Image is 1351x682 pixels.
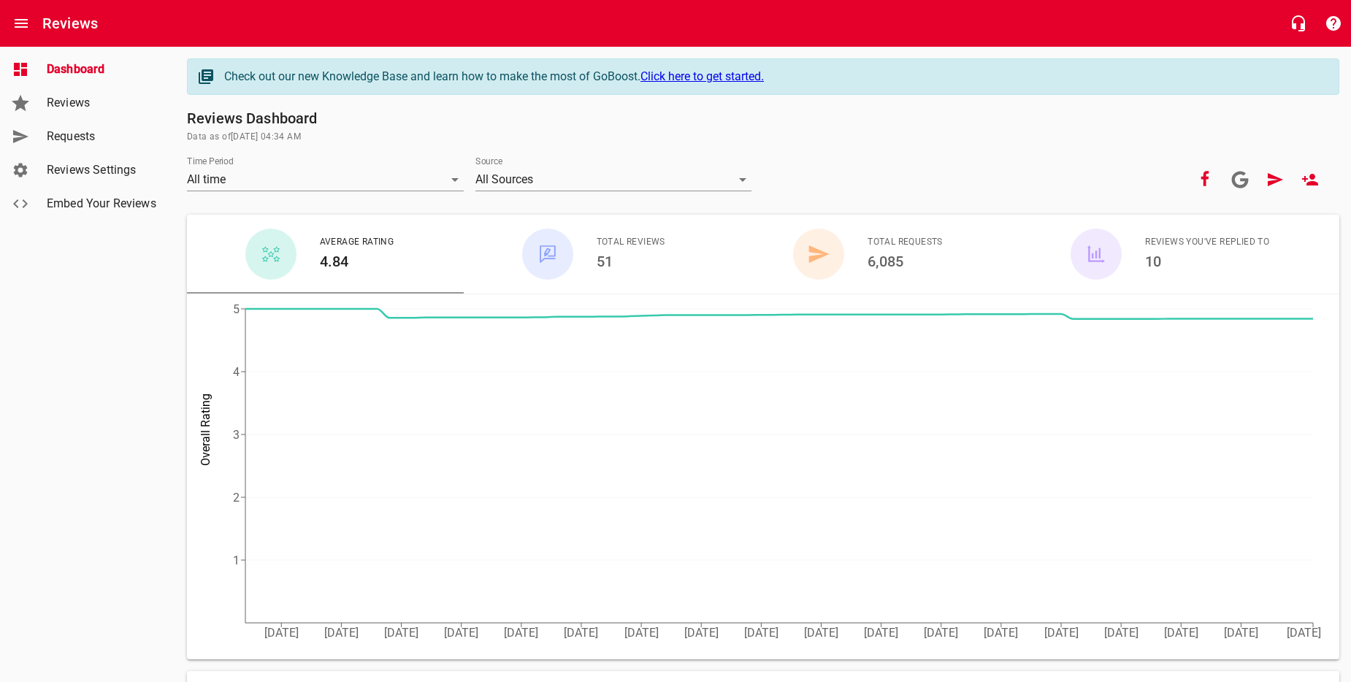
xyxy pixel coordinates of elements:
span: Data as of [DATE] 04:34 AM [187,130,1339,145]
tspan: [DATE] [864,626,898,640]
a: Click here to get started. [640,69,764,83]
h6: 6,085 [868,250,943,273]
span: Requests [47,128,158,145]
tspan: [DATE] [684,626,719,640]
label: Source [475,157,502,166]
span: Reviews You've Replied To [1145,235,1269,250]
tspan: 1 [233,553,240,567]
div: All Sources [475,168,752,191]
div: All time [187,168,464,191]
div: Check out our new Knowledge Base and learn how to make the most of GoBoost. [224,68,1324,85]
h6: Reviews Dashboard [187,107,1339,130]
tspan: [DATE] [324,626,359,640]
tspan: [DATE] [744,626,778,640]
tspan: [DATE] [504,626,538,640]
label: Time Period [187,157,234,166]
span: Total Requests [868,235,943,250]
tspan: 5 [233,302,240,316]
tspan: Overall Rating [199,394,213,466]
tspan: [DATE] [1224,626,1258,640]
span: Average Rating [320,235,394,250]
tspan: [DATE] [804,626,838,640]
button: Your Facebook account is connected [1187,162,1222,197]
button: Live Chat [1281,6,1316,41]
tspan: [DATE] [264,626,299,640]
h6: 10 [1145,250,1269,273]
h6: 51 [597,250,665,273]
span: Reviews [47,94,158,112]
tspan: [DATE] [1104,626,1138,640]
tspan: [DATE] [444,626,478,640]
span: Reviews Settings [47,161,158,179]
span: Embed Your Reviews [47,195,158,212]
tspan: [DATE] [984,626,1018,640]
tspan: 2 [233,491,240,505]
h6: 4.84 [320,250,394,273]
a: New User [1293,162,1328,197]
tspan: [DATE] [1287,626,1321,640]
tspan: [DATE] [1164,626,1198,640]
tspan: [DATE] [564,626,598,640]
a: Connect your Google account [1222,162,1258,197]
tspan: [DATE] [384,626,418,640]
tspan: [DATE] [1044,626,1079,640]
span: Total Reviews [597,235,665,250]
h6: Reviews [42,12,98,35]
button: Support Portal [1316,6,1351,41]
tspan: 3 [233,428,240,442]
tspan: [DATE] [624,626,659,640]
a: Request Review [1258,162,1293,197]
tspan: 4 [233,365,240,379]
tspan: [DATE] [924,626,958,640]
button: Open drawer [4,6,39,41]
span: Dashboard [47,61,158,78]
